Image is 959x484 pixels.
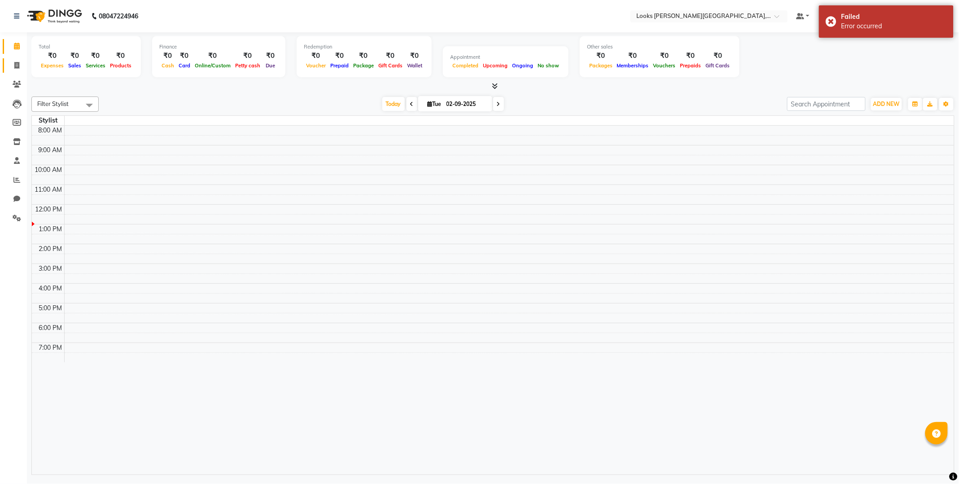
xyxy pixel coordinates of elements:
div: 4:00 PM [37,284,64,293]
span: Cash [159,62,176,69]
span: ADD NEW [873,101,900,107]
div: ₹0 [405,51,425,61]
div: 11:00 AM [33,185,64,194]
img: logo [23,4,84,29]
span: Due [263,62,277,69]
button: ADD NEW [871,98,902,110]
div: ₹0 [615,51,651,61]
span: Memberships [615,62,651,69]
span: Package [351,62,376,69]
div: Error occurred [841,22,947,31]
div: 10:00 AM [33,165,64,175]
div: ₹0 [328,51,351,61]
span: Products [108,62,134,69]
div: 5:00 PM [37,304,64,313]
div: ₹0 [678,51,704,61]
div: ₹0 [83,51,108,61]
div: Appointment [450,53,561,61]
div: Stylist [32,116,64,125]
div: ₹0 [159,51,176,61]
span: Completed [450,62,481,69]
div: ₹0 [233,51,263,61]
input: 2025-09-02 [444,97,489,111]
div: Redemption [304,43,425,51]
span: Ongoing [510,62,535,69]
div: ₹0 [263,51,278,61]
span: Upcoming [481,62,510,69]
span: Prepaids [678,62,704,69]
span: Tue [425,101,444,107]
div: Other sales [587,43,732,51]
span: Voucher [304,62,328,69]
input: Search Appointment [787,97,866,111]
div: ₹0 [704,51,732,61]
span: No show [535,62,561,69]
span: Prepaid [328,62,351,69]
span: Sales [66,62,83,69]
span: Packages [587,62,615,69]
span: Gift Cards [376,62,405,69]
div: ₹0 [176,51,193,61]
div: 3:00 PM [37,264,64,273]
span: Today [382,97,405,111]
div: 6:00 PM [37,323,64,333]
div: ₹0 [351,51,376,61]
div: ₹0 [587,51,615,61]
div: ₹0 [376,51,405,61]
div: Failed [841,12,947,22]
div: Finance [159,43,278,51]
div: ₹0 [304,51,328,61]
div: ₹0 [108,51,134,61]
div: 2:00 PM [37,244,64,254]
div: 1:00 PM [37,224,64,234]
b: 08047224946 [99,4,138,29]
div: 7:00 PM [37,343,64,352]
div: ₹0 [193,51,233,61]
span: Petty cash [233,62,263,69]
div: 8:00 AM [37,126,64,135]
div: ₹0 [66,51,83,61]
span: Services [83,62,108,69]
span: Expenses [39,62,66,69]
span: Gift Cards [704,62,732,69]
div: ₹0 [39,51,66,61]
span: Wallet [405,62,425,69]
span: Vouchers [651,62,678,69]
span: Filter Stylist [37,100,69,107]
div: Total [39,43,134,51]
div: 12:00 PM [34,205,64,214]
span: Online/Custom [193,62,233,69]
div: ₹0 [651,51,678,61]
span: Card [176,62,193,69]
div: 9:00 AM [37,145,64,155]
